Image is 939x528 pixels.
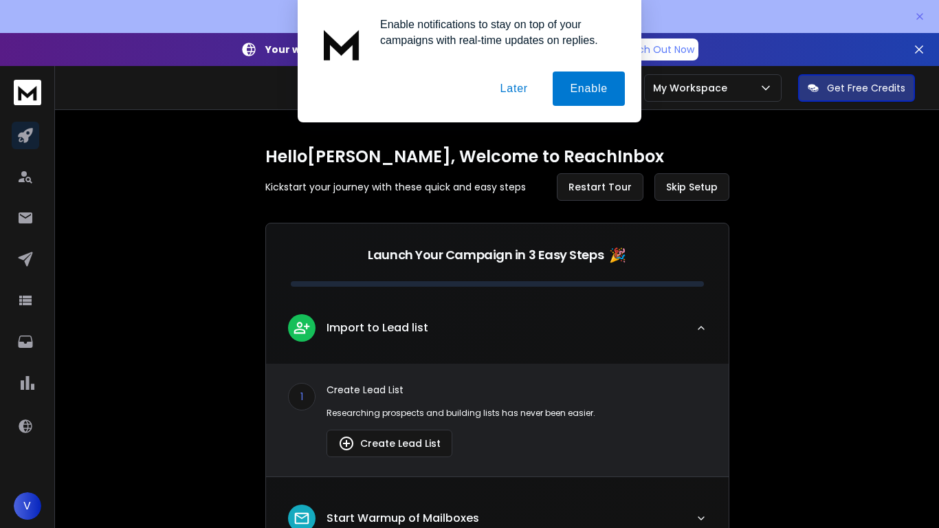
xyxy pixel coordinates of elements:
[609,245,626,265] span: 🎉
[327,430,452,457] button: Create Lead List
[265,180,526,194] p: Kickstart your journey with these quick and easy steps
[557,173,643,201] button: Restart Tour
[327,510,479,527] p: Start Warmup of Mailboxes
[553,71,625,106] button: Enable
[14,492,41,520] button: V
[293,509,311,527] img: lead
[483,71,544,106] button: Later
[327,383,707,397] p: Create Lead List
[265,146,729,168] h1: Hello [PERSON_NAME] , Welcome to ReachInbox
[338,435,355,452] img: lead
[654,173,729,201] button: Skip Setup
[266,364,729,476] div: leadImport to Lead list
[327,408,707,419] p: Researching prospects and building lists has never been easier.
[327,320,428,336] p: Import to Lead list
[266,303,729,364] button: leadImport to Lead list
[368,245,604,265] p: Launch Your Campaign in 3 Easy Steps
[314,16,369,71] img: notification icon
[666,180,718,194] span: Skip Setup
[293,319,311,336] img: lead
[369,16,625,48] div: Enable notifications to stay on top of your campaigns with real-time updates on replies.
[288,383,316,410] div: 1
